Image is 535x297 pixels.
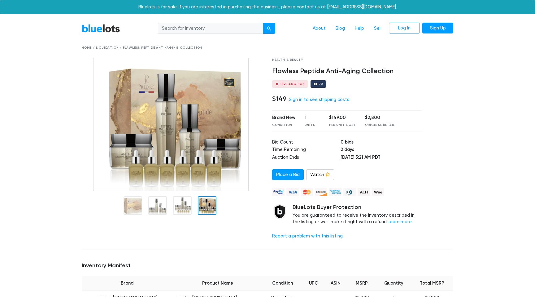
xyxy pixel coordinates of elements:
div: Per Unit Cost [329,123,356,127]
input: Search for inventory [158,23,263,34]
h4: $149 [272,95,286,103]
img: american_express-ae2a9f97a040b4b41f6397f7637041a5861d5f99d0716c09922aba4e24c8547d.png [329,188,341,196]
div: You are guaranteed to receive the inventory described in the listing or we'll make it right with ... [293,204,422,225]
td: 0 bids [341,139,422,147]
a: Blog [331,23,350,34]
div: Brand New [272,114,295,121]
a: Log In [389,23,420,34]
img: paypal_credit-80455e56f6e1299e8d57f40c0dcee7b8cd4ae79b9eccbfc37e2480457ba36de9.png [272,188,285,196]
a: Report a problem with this listing [272,233,343,239]
img: ach-b7992fed28a4f97f893c574229be66187b9afb3f1a8d16a4691d3d3140a8ab00.png [358,188,370,196]
div: Original Retail [365,123,395,127]
td: Bid Count [272,139,341,147]
img: visa-79caf175f036a155110d1892330093d4c38f53c55c9ec9e2c3a54a56571784bb.png [286,188,299,196]
th: Product Name [172,276,263,290]
div: $2,800 [365,114,395,121]
div: Live Auction [281,82,305,86]
a: Sell [369,23,386,34]
h4: Flawless Peptide Anti-Aging Collection [272,67,422,75]
th: ASIN [324,276,347,290]
img: diners_club-c48f30131b33b1bb0e5d0e2dbd43a8bea4cb12cb2961413e2f4250e06c020426.png [343,188,356,196]
a: Watch [306,169,334,180]
img: mastercard-42073d1d8d11d6635de4c079ffdb20a4f30a903dc55d1612383a1b395dd17f39.png [301,188,313,196]
a: About [308,23,331,34]
h5: Inventory Manifest [82,262,453,269]
a: BlueLots [82,24,120,33]
div: Home / Liquidation / Flawless Peptide Anti-Aging Collection [82,46,453,50]
th: Condition [263,276,302,290]
th: Total MSRP [411,276,453,290]
div: Health & Beauty [272,58,422,62]
a: Sign Up [422,23,453,34]
div: Condition [272,123,295,127]
th: Quantity [376,276,411,290]
div: 70 [319,82,323,86]
div: $149.00 [329,114,356,121]
img: discover-82be18ecfda2d062aad2762c1ca80e2d36a4073d45c9e0ffae68cd515fbd3d32.png [315,188,327,196]
a: Sign in to see shipping costs [289,97,349,102]
th: Brand [82,276,172,290]
a: Learn more [388,219,412,224]
td: Time Remaining [272,146,341,154]
div: 1 [305,114,320,121]
td: [DATE] 5:21 AM PDT [341,154,422,162]
h5: BlueLots Buyer Protection [293,204,422,211]
img: 33d2b5dc-10ae-4a71-88e1-027967b758e9-1707614486.png [93,58,249,191]
td: 2 days [341,146,422,154]
th: MSRP [347,276,376,290]
th: UPC [302,276,324,290]
div: Units [305,123,320,127]
img: wire-908396882fe19aaaffefbd8e17b12f2f29708bd78693273c0e28e3a24408487f.png [372,188,384,196]
a: Help [350,23,369,34]
td: Auction Ends [272,154,341,162]
img: buyer_protection_shield-3b65640a83011c7d3ede35a8e5a80bfdfaa6a97447f0071c1475b91a4b0b3d01.png [272,204,288,219]
a: Place a Bid [272,169,304,180]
